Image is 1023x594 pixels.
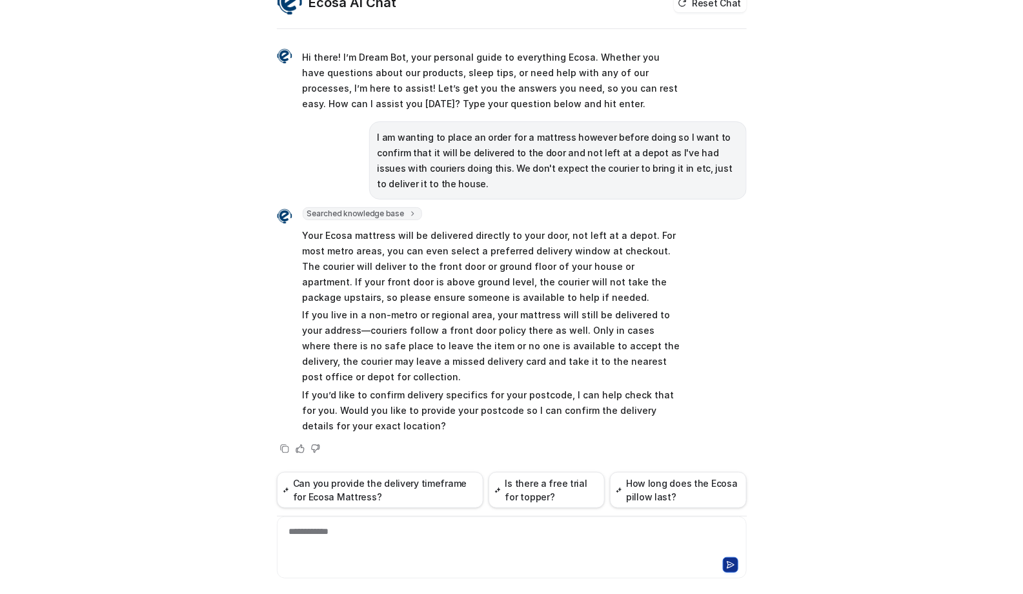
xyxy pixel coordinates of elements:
[277,472,484,508] button: Can you provide the delivery timeframe for Ecosa Mattress?
[277,209,292,224] img: Widget
[610,472,747,508] button: How long does the Ecosa pillow last?
[303,50,680,112] p: Hi there! I’m Dream Bot, your personal guide to everything Ecosa. Whether you have questions abou...
[303,207,422,220] span: Searched knowledge base
[489,472,604,508] button: Is there a free trial for topper?
[378,130,738,192] p: I am wanting to place an order for a mattress however before doing so I want to confirm that it w...
[277,48,292,64] img: Widget
[303,228,680,305] p: Your Ecosa mattress will be delivered directly to your door, not left at a depot. For most metro ...
[303,307,680,385] p: If you live in a non-metro or regional area, your mattress will still be delivered to your addres...
[303,387,680,434] p: If you’d like to confirm delivery specifics for your postcode, I can help check that for you. Wou...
